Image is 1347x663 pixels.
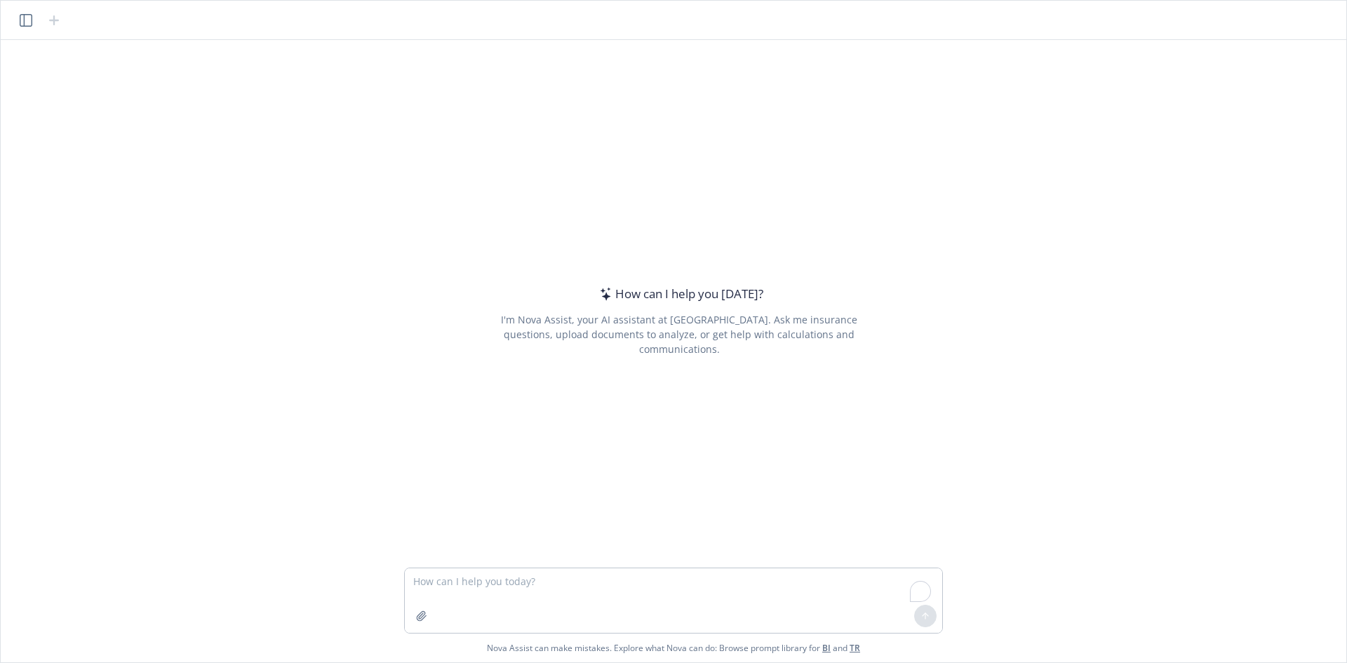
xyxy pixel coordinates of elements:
[481,312,876,356] div: I'm Nova Assist, your AI assistant at [GEOGRAPHIC_DATA]. Ask me insurance questions, upload docum...
[487,634,860,662] span: Nova Assist can make mistakes. Explore what Nova can do: Browse prompt library for and
[850,642,860,654] a: TR
[822,642,831,654] a: BI
[596,285,763,303] div: How can I help you [DATE]?
[405,568,942,633] textarea: To enrich screen reader interactions, please activate Accessibility in Grammarly extension settings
